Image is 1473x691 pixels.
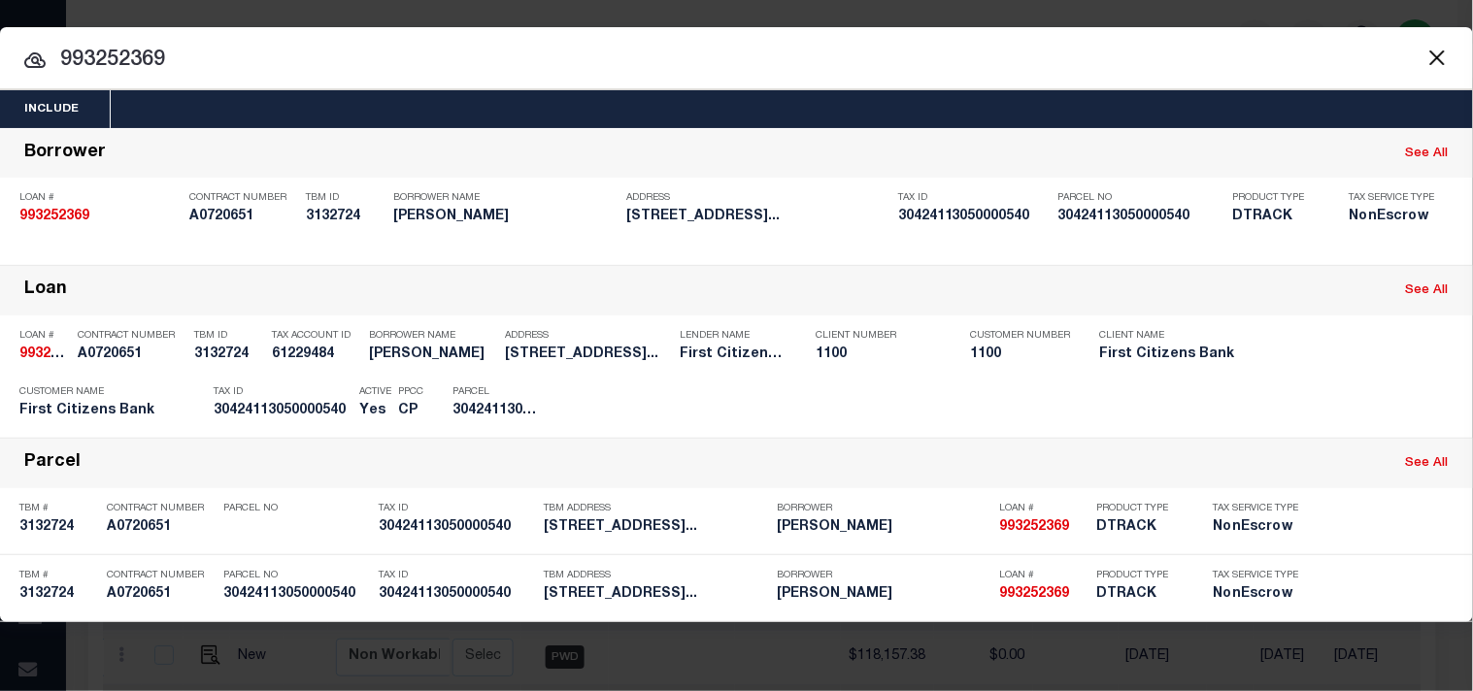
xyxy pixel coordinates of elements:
[777,519,990,536] h5: FREDERICK C MAYNARD
[1233,192,1321,204] p: Product Type
[359,403,388,419] h5: Yes
[1406,148,1449,160] a: See All
[680,330,787,342] p: Lender Name
[19,347,89,361] strong: 993252369
[306,209,384,225] h5: 3132724
[1000,570,1088,581] p: Loan #
[214,403,350,419] h5: 30424113050000540
[223,570,369,581] p: Parcel No
[971,346,1068,363] h5: 1100
[1097,570,1185,581] p: Product Type
[272,346,359,363] h5: 61229484
[816,346,942,363] h5: 1100
[78,330,184,342] p: Contract Number
[194,330,262,342] p: TBM ID
[19,209,180,225] h5: 993252369
[379,519,534,536] h5: 30424113050000540
[898,192,1049,204] p: Tax ID
[393,192,617,204] p: Borrower Name
[777,570,990,581] p: Borrower
[379,503,534,514] p: Tax ID
[398,403,423,419] h5: CP
[24,143,106,165] div: Borrower
[1424,45,1450,70] button: Close
[107,519,214,536] h5: A0720651
[379,570,534,581] p: Tax ID
[505,330,670,342] p: Address
[306,192,384,204] p: TBM ID
[19,192,180,204] p: Loan #
[107,503,214,514] p: Contract Number
[379,586,534,603] h5: 30424113050000540
[1100,346,1265,363] h5: First Citizens Bank
[359,386,391,398] p: Active
[544,503,767,514] p: TBM Address
[1000,586,1088,603] h5: 993252369
[971,330,1071,342] p: Customer Number
[78,346,184,363] h5: A0720651
[1000,503,1088,514] p: Loan #
[1097,503,1185,514] p: Product Type
[107,586,214,603] h5: A0720651
[626,192,888,204] p: Address
[1100,330,1265,342] p: Client Name
[1350,209,1447,225] h5: NonEscrow
[898,209,1049,225] h5: 30424113050000540
[19,503,97,514] p: TBM #
[1058,209,1223,225] h5: 30424113050000540
[19,210,89,223] strong: 993252369
[452,403,540,419] h5: 30424113050000540
[544,570,767,581] p: TBM Address
[223,503,369,514] p: Parcel No
[816,330,942,342] p: Client Number
[19,570,97,581] p: TBM #
[272,330,359,342] p: Tax Account ID
[452,386,540,398] p: Parcel
[544,519,767,536] h5: 128 WEST VILLAGE WAY JUPITER FL...
[544,586,767,603] h5: 128 WEST VILLAGE WAY JUPITER FL...
[1000,587,1070,601] strong: 993252369
[1000,520,1070,534] strong: 993252369
[777,586,990,603] h5: FREDERICK C MAYNARD
[189,209,296,225] h5: A0720651
[1058,192,1223,204] p: Parcel No
[1097,586,1185,603] h5: DTRACK
[1214,570,1301,581] p: Tax Service Type
[505,346,670,363] h5: 128 WEST VILLAGE WAY JUPITER FL...
[1350,192,1447,204] p: Tax Service Type
[19,519,97,536] h5: 3132724
[626,209,888,225] h5: 128 WEST VILLAGE WAY JUPITER FL...
[680,346,787,363] h5: First Citizens Bank
[777,503,990,514] p: Borrower
[393,209,617,225] h5: FREDERICK C MAYNARD
[1214,503,1301,514] p: Tax Service Type
[1233,209,1321,225] h5: DTRACK
[19,586,97,603] h5: 3132724
[1000,519,1088,536] h5: 993252369
[369,330,495,342] p: Borrower Name
[398,386,423,398] p: PPCC
[214,386,350,398] p: Tax ID
[1406,457,1449,470] a: See All
[24,452,81,475] div: Parcel
[1214,586,1301,603] h5: NonEscrow
[19,330,68,342] p: Loan #
[19,403,184,419] h5: First Citizens Bank
[223,586,369,603] h5: 30424113050000540
[107,570,214,581] p: Contract Number
[19,346,68,363] h5: 993252369
[369,346,495,363] h5: FREDERICK MAYNARD
[1406,284,1449,297] a: See All
[24,280,67,302] div: Loan
[1214,519,1301,536] h5: NonEscrow
[194,346,262,363] h5: 3132724
[1097,519,1185,536] h5: DTRACK
[189,192,296,204] p: Contract Number
[19,386,184,398] p: Customer Name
